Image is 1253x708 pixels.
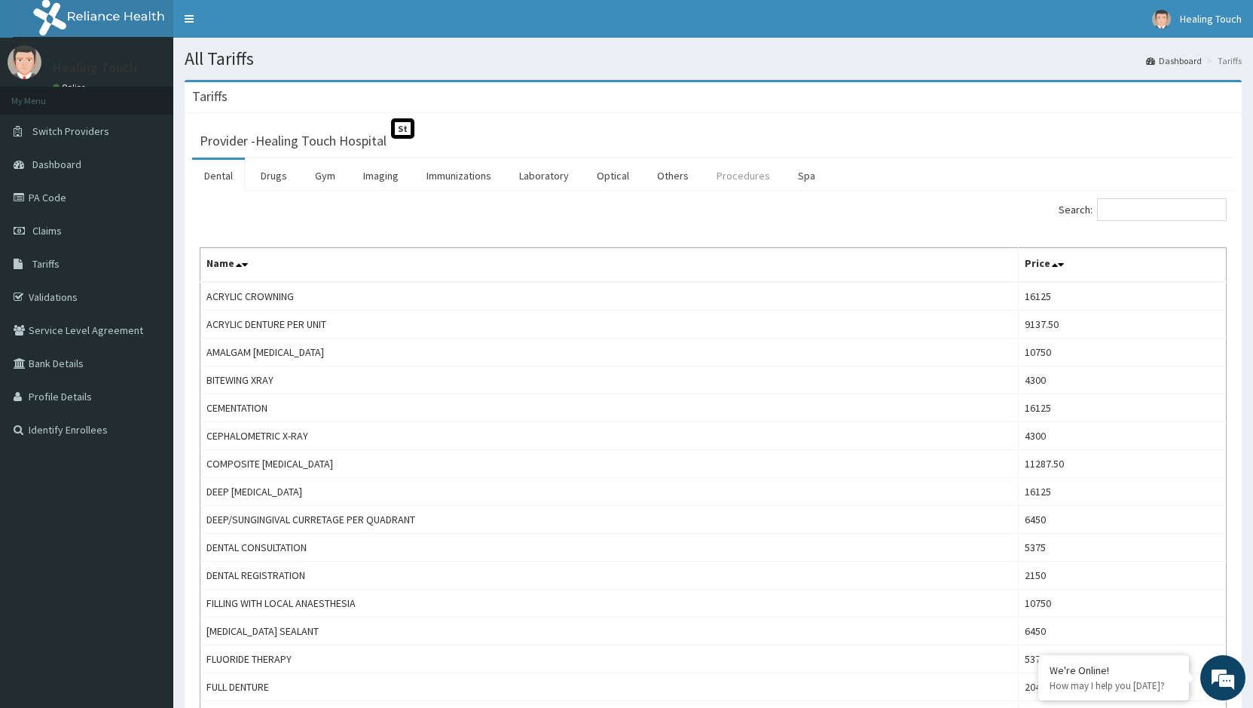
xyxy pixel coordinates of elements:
td: FLUORIDE THERAPY [200,645,1019,673]
div: We're Online! [1050,664,1178,677]
td: [MEDICAL_DATA] SEALANT [200,618,1019,645]
a: Laboratory [507,160,581,192]
a: Gym [303,160,347,192]
td: CEPHALOMETRIC X-RAY [200,422,1019,450]
a: Optical [585,160,641,192]
td: COMPOSITE [MEDICAL_DATA] [200,450,1019,478]
td: BITEWING XRAY [200,366,1019,394]
span: Dashboard [32,158,81,171]
td: 9137.50 [1019,311,1227,339]
td: ACRYLIC CROWNING [200,282,1019,311]
td: ACRYLIC DENTURE PER UNIT [200,311,1019,339]
td: 5375 [1019,645,1227,673]
a: Others [645,160,701,192]
a: Immunizations [414,160,503,192]
img: User Image [1152,10,1171,29]
a: Procedures [704,160,782,192]
td: 11287.50 [1019,450,1227,478]
th: Price [1019,248,1227,283]
h3: Tariffs [192,90,228,103]
td: 6450 [1019,618,1227,645]
a: Spa [786,160,827,192]
td: DEEP/SUNGINGIVAL CURRETAGE PER QUADRANT [200,506,1019,534]
label: Search: [1059,198,1227,221]
th: Name [200,248,1019,283]
input: Search: [1097,198,1227,221]
p: Healing Touch [53,61,137,75]
h3: Provider - Healing Touch Hospital [200,134,387,148]
h1: All Tariffs [185,49,1242,69]
td: 6450 [1019,506,1227,534]
td: 20425 [1019,673,1227,701]
td: DENTAL CONSULTATION [200,534,1019,562]
span: Healing Touch [1180,12,1242,26]
td: DEEP [MEDICAL_DATA] [200,478,1019,506]
td: 4300 [1019,366,1227,394]
li: Tariffs [1203,54,1242,67]
span: St [391,118,414,139]
img: User Image [8,45,41,79]
td: 16125 [1019,394,1227,422]
td: 10750 [1019,339,1227,366]
td: FILLING WITH LOCAL ANAESTHESIA [200,590,1019,618]
td: 4300 [1019,422,1227,450]
td: 5375 [1019,534,1227,562]
td: 16125 [1019,478,1227,506]
td: FULL DENTURE [200,673,1019,701]
span: Switch Providers [32,124,109,138]
td: 2150 [1019,562,1227,590]
a: Dashboard [1146,54,1202,67]
span: Tariffs [32,257,60,271]
a: Imaging [351,160,411,192]
a: Online [53,82,89,93]
td: AMALGAM [MEDICAL_DATA] [200,339,1019,366]
td: 16125 [1019,282,1227,311]
td: CEMENTATION [200,394,1019,422]
p: How may I help you today? [1050,679,1178,692]
a: Dental [192,160,245,192]
td: 10750 [1019,590,1227,618]
td: DENTAL REGISTRATION [200,562,1019,590]
span: Claims [32,224,62,238]
a: Drugs [249,160,299,192]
